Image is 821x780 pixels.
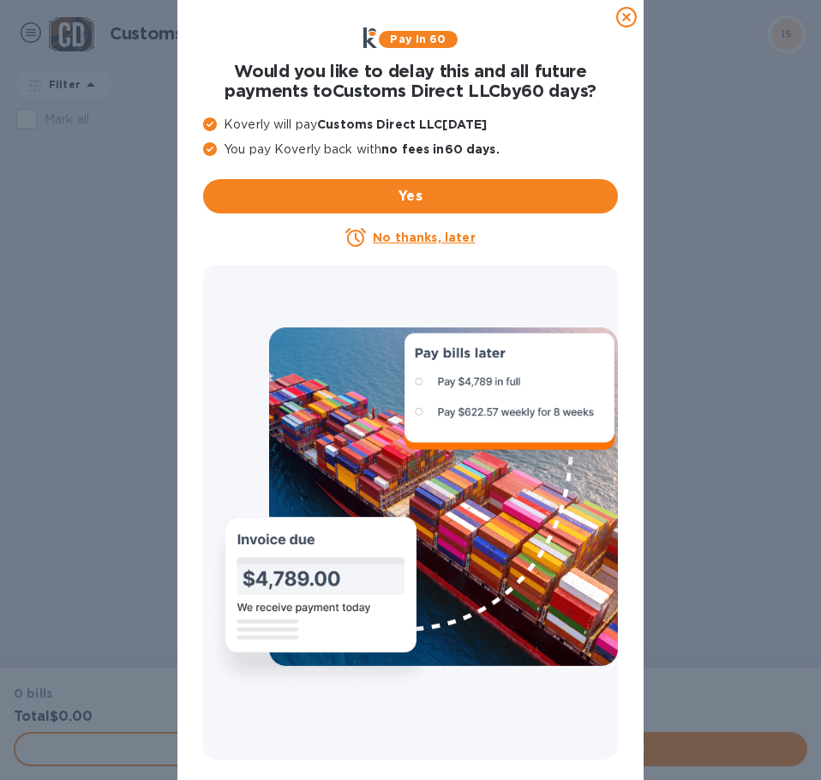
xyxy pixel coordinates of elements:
b: no fees in 60 days . [381,142,499,156]
b: Pay in 60 [390,33,446,45]
span: Yes [217,186,604,207]
b: Customs Direct LLC [DATE] [317,117,487,131]
u: No thanks, later [373,231,475,244]
button: Yes [203,179,618,213]
p: Koverly will pay [203,116,618,134]
h1: Would you like to delay this and all future payments to Customs Direct LLC by 60 days ? [203,62,618,102]
p: You pay Koverly back with [203,141,618,159]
